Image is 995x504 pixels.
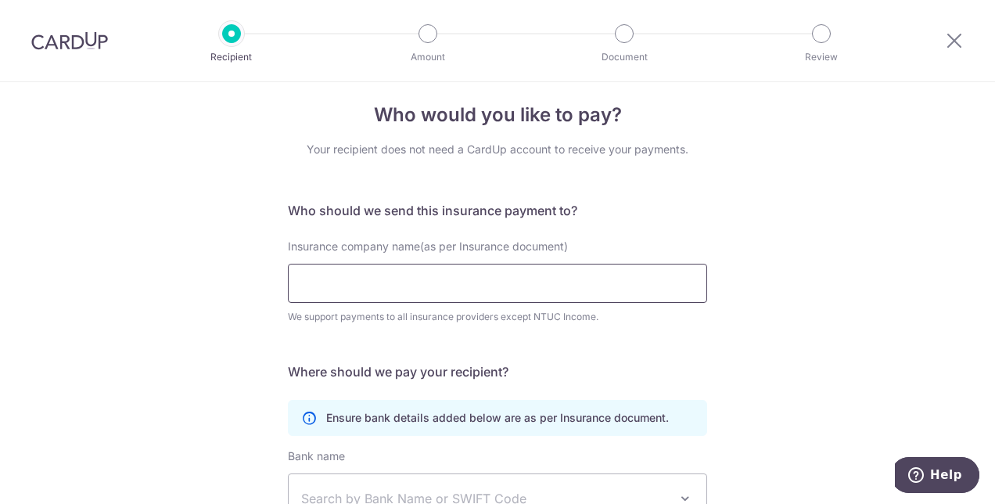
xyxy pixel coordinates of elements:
iframe: Opens a widget where you can find more information [895,457,979,496]
p: Ensure bank details added below are as per Insurance document. [326,410,669,426]
img: CardUp [31,31,108,50]
span: Insurance company name(as per Insurance document) [288,239,568,253]
h5: Who should we send this insurance payment to? [288,201,707,220]
p: Review [763,49,879,65]
div: Your recipient does not need a CardUp account to receive your payments. [288,142,707,157]
h4: Who would you like to pay? [288,101,707,129]
p: Recipient [174,49,289,65]
p: Amount [370,49,486,65]
label: Bank name [288,448,345,464]
span: Help [35,11,67,25]
p: Document [566,49,682,65]
div: We support payments to all insurance providers except NTUC Income. [288,309,707,325]
h5: Where should we pay your recipient? [288,362,707,381]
